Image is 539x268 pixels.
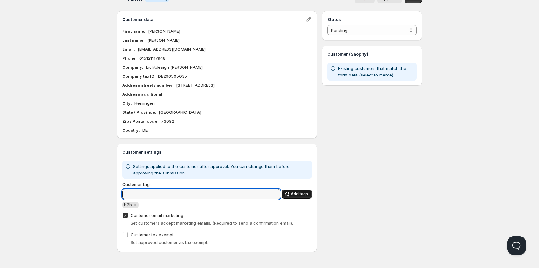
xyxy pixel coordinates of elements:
[122,182,152,187] span: Customer tags
[122,65,143,70] b: Company :
[122,83,174,88] b: Address street / number :
[338,65,414,78] p: Existing customers that match the form data (select to merge)
[133,163,309,176] p: Settings applied to the customer after approval. You can change them before approving the submiss...
[158,73,187,79] p: DE296505035
[133,202,138,208] button: Remove b2b
[131,213,183,218] span: Customer email marketing
[147,37,180,43] p: [PERSON_NAME]
[282,190,312,199] button: Add tags
[122,56,137,61] b: Phone :
[146,64,203,70] p: Lichtdesign [PERSON_NAME]
[122,16,305,22] h3: Customer data
[507,236,526,255] iframe: Help Scout Beacon - Open
[122,110,156,115] b: State / Province :
[327,16,417,22] h3: Status
[159,109,201,115] p: [GEOGRAPHIC_DATA]
[131,220,293,226] span: Set customers accept marketing emails. (Required to send a confirmation email).
[134,100,155,106] p: Heiningen
[142,127,148,133] p: DE
[122,128,140,133] b: Country :
[161,118,174,124] p: 73092
[124,202,132,207] span: b2b
[131,232,174,237] span: Customer tax exempt
[122,47,135,52] b: Email :
[148,28,180,34] p: [PERSON_NAME]
[122,149,312,155] h3: Customer settings
[122,101,132,106] b: City :
[327,51,417,57] h3: Customer (Shopify)
[304,15,313,24] button: Edit
[122,74,156,79] b: Company tax ID :
[122,38,145,43] b: Last name :
[291,192,308,197] span: Add tags
[122,119,158,124] b: Zip / Postal code :
[176,82,215,88] p: [STREET_ADDRESS]
[131,240,208,245] span: Set approved customer as tax exempt.
[122,29,145,34] b: First name :
[139,55,166,61] p: 015121117948
[138,46,206,52] p: [EMAIL_ADDRESS][DOMAIN_NAME]
[122,92,164,97] b: Address additional :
